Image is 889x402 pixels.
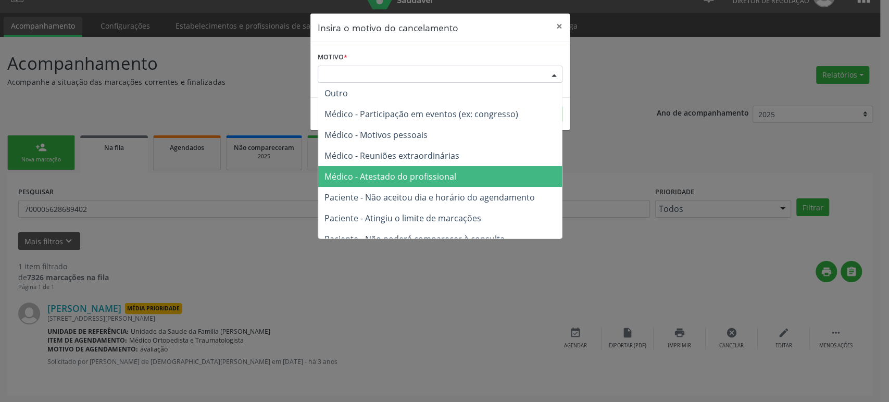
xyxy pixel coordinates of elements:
span: Médico - Atestado do profissional [324,171,456,182]
h5: Insira o motivo do cancelamento [318,21,458,34]
label: Motivo [318,49,347,66]
span: Outro [324,87,348,99]
button: Close [549,14,570,39]
span: Médico - Motivos pessoais [324,129,428,141]
span: Paciente - Atingiu o limite de marcações [324,212,481,224]
span: Paciente - Não poderá comparecer à consulta [324,233,505,245]
span: Médico - Participação em eventos (ex: congresso) [324,108,518,120]
span: Médico - Reuniões extraordinárias [324,150,459,161]
span: Paciente - Não aceitou dia e horário do agendamento [324,192,535,203]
